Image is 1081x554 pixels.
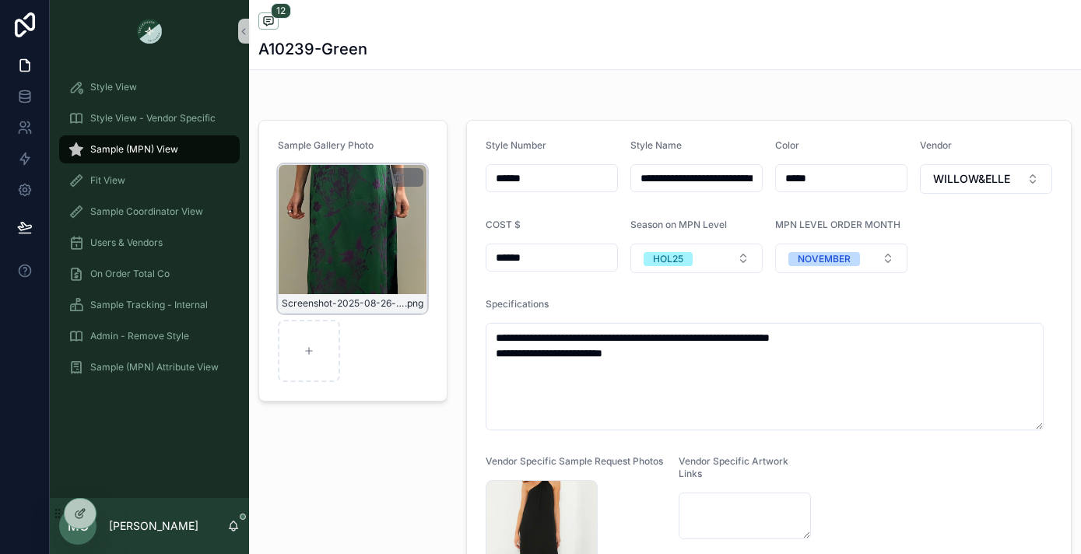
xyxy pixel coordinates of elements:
[679,455,788,479] span: Vendor Specific Artwork Links
[59,229,240,257] a: Users & Vendors
[109,518,198,534] p: [PERSON_NAME]
[486,455,663,467] span: Vendor Specific Sample Request Photos
[775,219,900,230] span: MPN LEVEL ORDER MONTH
[59,167,240,195] a: Fit View
[933,171,1010,187] span: WILLOW&ELLE
[258,12,279,32] button: 12
[258,38,367,60] h1: A10239-Green
[90,299,208,311] span: Sample Tracking - Internal
[775,139,799,151] span: Color
[271,3,291,19] span: 12
[90,205,203,218] span: Sample Coordinator View
[282,297,405,310] span: Screenshot-2025-08-26-at-4.58.32-PM
[90,330,189,342] span: Admin - Remove Style
[798,252,851,266] div: NOVEMBER
[59,260,240,288] a: On Order Total Co
[59,73,240,101] a: Style View
[59,198,240,226] a: Sample Coordinator View
[630,219,727,230] span: Season on MPN Level
[920,164,1052,194] button: Select Button
[59,291,240,319] a: Sample Tracking - Internal
[90,268,170,280] span: On Order Total Co
[653,252,683,266] div: HOL25
[90,112,216,124] span: Style View - Vendor Specific
[486,139,546,151] span: Style Number
[59,322,240,350] a: Admin - Remove Style
[405,297,423,310] span: .png
[775,244,907,273] button: Select Button
[278,139,374,151] span: Sample Gallery Photo
[90,81,137,93] span: Style View
[59,104,240,132] a: Style View - Vendor Specific
[90,174,125,187] span: Fit View
[920,139,952,151] span: Vendor
[630,139,682,151] span: Style Name
[90,361,219,373] span: Sample (MPN) Attribute View
[50,62,249,401] div: scrollable content
[137,19,162,44] img: App logo
[90,237,163,249] span: Users & Vendors
[486,298,549,310] span: Specifications
[486,219,521,230] span: COST $
[59,353,240,381] a: Sample (MPN) Attribute View
[59,135,240,163] a: Sample (MPN) View
[630,244,763,273] button: Select Button
[90,143,178,156] span: Sample (MPN) View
